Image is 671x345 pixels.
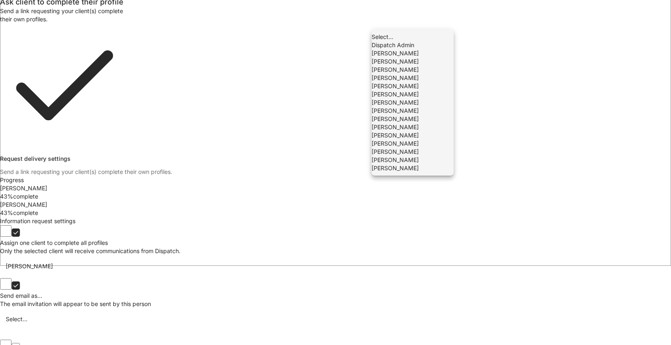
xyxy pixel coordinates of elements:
[372,156,454,164] li: [PERSON_NAME]
[372,82,454,90] li: [PERSON_NAME]
[372,98,454,107] li: [PERSON_NAME]
[372,164,454,172] li: [PERSON_NAME]
[372,66,454,74] li: [PERSON_NAME]
[372,107,454,115] li: [PERSON_NAME]
[372,57,454,66] li: [PERSON_NAME]
[372,139,454,148] li: [PERSON_NAME]
[372,123,454,131] li: [PERSON_NAME]
[372,131,454,139] li: [PERSON_NAME]
[372,148,454,156] li: [PERSON_NAME]
[372,90,454,98] li: [PERSON_NAME]
[372,33,454,41] li: Select...
[372,41,454,49] li: Dispatch Admin
[372,115,454,123] li: [PERSON_NAME]
[372,74,454,82] li: [PERSON_NAME]
[372,49,454,57] li: [PERSON_NAME]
